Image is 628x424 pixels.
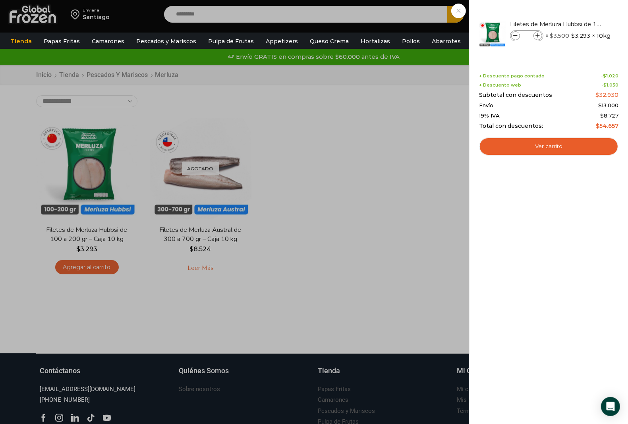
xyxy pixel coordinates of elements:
span: - [601,73,618,79]
span: + Descuento pago contado [479,73,545,79]
span: $ [595,91,599,98]
a: Camarones [88,34,128,49]
a: Pescados y Mariscos [132,34,200,49]
span: 19% IVA [479,113,500,119]
bdi: 32.930 [595,91,618,98]
span: - [601,83,618,88]
bdi: 1.020 [603,73,618,79]
span: $ [598,102,602,108]
a: Hortalizas [357,34,394,49]
span: + Descuento web [479,83,521,88]
a: Abarrotes [428,34,465,49]
a: Pollos [398,34,424,49]
a: Tienda [7,34,36,49]
span: $ [596,122,599,129]
a: Appetizers [262,34,302,49]
bdi: 54.657 [596,122,618,129]
span: $ [571,32,575,40]
a: Descuentos [469,34,513,49]
span: × × 10kg [545,30,611,41]
a: Queso Crema [306,34,353,49]
bdi: 13.000 [598,102,618,108]
span: $ [603,82,607,88]
bdi: 1.050 [603,82,618,88]
bdi: 3.293 [571,32,590,40]
span: $ [600,112,604,119]
span: Total con descuentos: [479,123,543,129]
span: 8.727 [600,112,618,119]
span: $ [603,73,606,79]
span: Subtotal con descuentos [479,92,552,98]
a: Papas Fritas [40,34,84,49]
bdi: 3.500 [550,32,569,39]
a: Pulpa de Frutas [204,34,258,49]
span: Envío [479,102,493,109]
input: Product quantity [521,31,533,40]
a: Ver carrito [479,137,618,156]
a: Filetes de Merluza Hubbsi de 100 a 200 gr – Caja 10 kg [510,20,605,29]
span: $ [550,32,553,39]
div: Open Intercom Messenger [601,397,620,416]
